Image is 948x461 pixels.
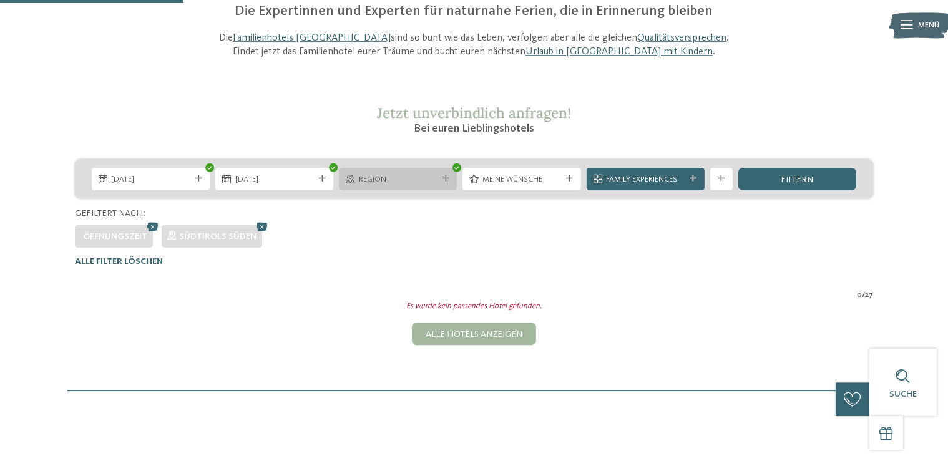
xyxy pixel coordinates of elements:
[233,33,391,43] a: Familienhotels [GEOGRAPHIC_DATA]
[525,47,713,57] a: Urlaub in [GEOGRAPHIC_DATA] mit Kindern
[235,174,314,185] span: [DATE]
[412,323,535,345] div: Alle Hotels anzeigen
[889,390,917,399] span: Suche
[414,123,534,134] span: Bei euren Lieblingshotels
[377,104,571,122] span: Jetzt unverbindlich anfragen!
[482,174,561,185] span: Meine Wünsche
[606,174,685,185] span: Family Experiences
[359,174,437,185] span: Region
[75,209,145,218] span: Gefiltert nach:
[75,257,163,266] span: Alle Filter löschen
[862,289,865,301] span: /
[857,289,862,301] span: 0
[83,232,147,241] span: Öffnungszeit
[66,301,881,312] div: Es wurde kein passendes Hotel gefunden.
[235,4,713,18] span: Die Expertinnen und Experten für naturnahe Ferien, die in Erinnerung bleiben
[111,174,190,185] span: [DATE]
[207,31,741,59] p: Die sind so bunt wie das Leben, verfolgen aber alle die gleichen . Findet jetzt das Familienhotel...
[781,175,813,184] span: filtern
[865,289,873,301] span: 27
[637,33,726,43] a: Qualitätsversprechen
[179,232,257,241] span: Südtirols Süden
